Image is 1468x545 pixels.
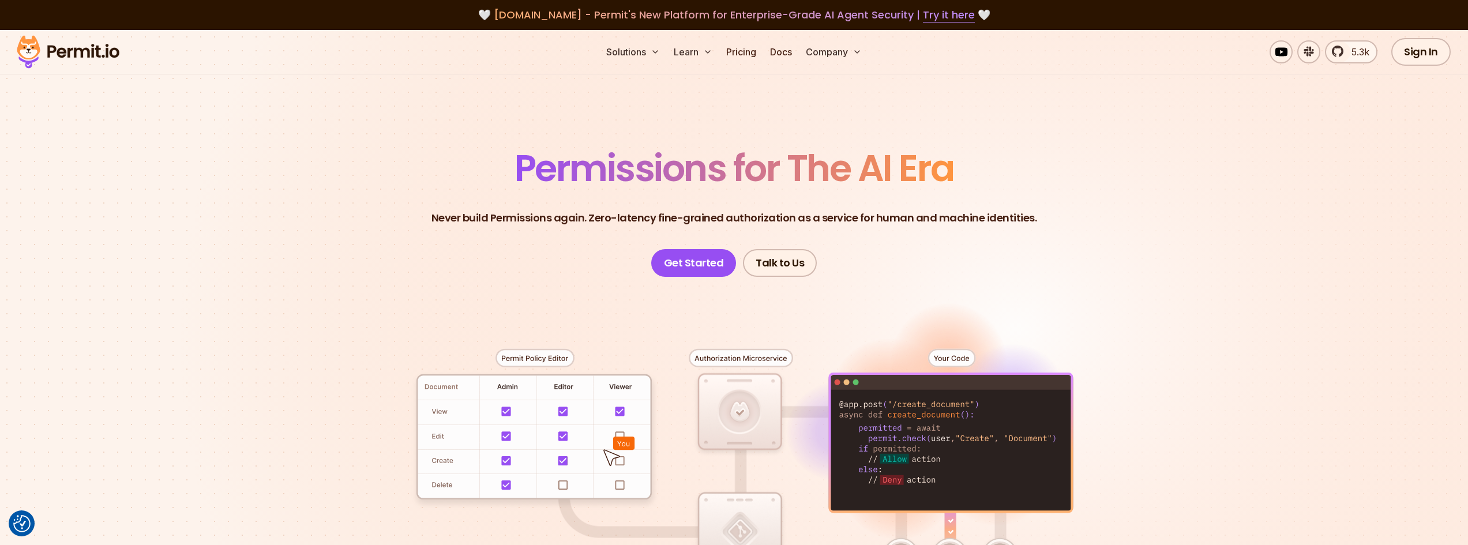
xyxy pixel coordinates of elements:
button: Solutions [602,40,664,63]
a: Sign In [1391,38,1451,66]
button: Consent Preferences [13,515,31,532]
a: Docs [765,40,797,63]
button: Company [801,40,866,63]
span: [DOMAIN_NAME] - Permit's New Platform for Enterprise-Grade AI Agent Security | [494,7,975,22]
button: Learn [669,40,717,63]
a: Try it here [923,7,975,22]
a: Get Started [651,249,737,277]
a: 5.3k [1325,40,1377,63]
img: Revisit consent button [13,515,31,532]
a: Talk to Us [743,249,817,277]
a: Pricing [722,40,761,63]
span: Permissions for The AI Era [515,142,954,194]
span: 5.3k [1345,45,1369,59]
img: Permit logo [12,32,125,72]
p: Never build Permissions again. Zero-latency fine-grained authorization as a service for human and... [431,210,1037,226]
div: 🤍 🤍 [28,7,1440,23]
